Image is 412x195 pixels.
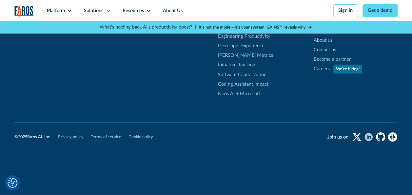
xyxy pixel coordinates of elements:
a: Cookie policy [128,134,153,140]
a: Get a demo [363,4,397,17]
a: twitter [352,132,362,142]
strong: It’s not the model—it’s your system. GAINS™ reveals why [199,25,306,29]
a: Become a partner [314,55,351,64]
a: home [14,6,33,18]
div: Platform [47,7,65,14]
p: What's holding back AI's productivity boost? | [100,24,196,31]
button: Cookie Settings [8,178,17,188]
a: About us [314,35,332,45]
div: Solutions [84,7,103,14]
a: [PERSON_NAME] Metrics [218,51,273,60]
a: Software Capitalization [218,70,266,79]
a: Sign in [333,4,358,17]
a: Engineering Productivity [218,32,270,41]
a: github [376,132,385,142]
div: Join us on [327,134,348,141]
a: Careers [314,64,330,74]
div: © Faros AI, Inc. [14,134,51,140]
a: Faros AI + Microsoft [218,89,260,98]
a: linkedin [364,132,373,142]
img: Logo of the analytics and reporting company Faros. [14,6,33,18]
a: It’s not the model—it’s your system. GAINS™ reveals why [199,24,312,31]
a: Coding Assistant Impact [218,79,268,89]
img: Revisit consent button [8,178,17,188]
a: Developer Experience [218,41,265,51]
span: 2025 [18,135,27,139]
div: We're hiring! [336,66,359,72]
a: Contact us [314,45,336,54]
a: Initiative Tracking [218,60,255,70]
div: Resources [123,7,144,14]
a: Privacy policy [58,134,84,140]
a: slack community [388,132,397,142]
a: Terms of service [91,134,121,140]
